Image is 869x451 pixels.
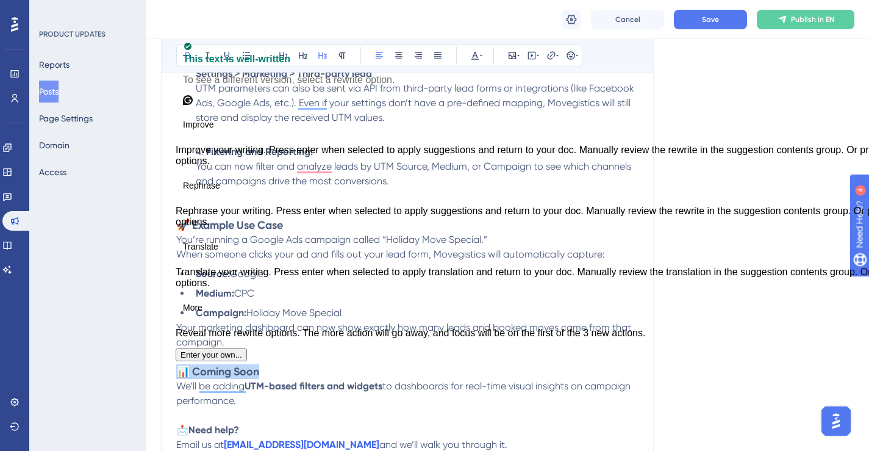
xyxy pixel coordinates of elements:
[39,29,105,39] div: PRODUCT UPDATES
[176,424,188,436] span: 📩
[39,81,59,103] button: Posts
[39,54,70,76] button: Reports
[818,403,854,439] iframe: UserGuiding AI Assistant Launcher
[188,424,239,436] strong: Need help?
[224,439,379,450] a: [EMAIL_ADDRESS][DOMAIN_NAME]
[591,10,664,29] button: Cancel
[702,15,719,24] span: Save
[674,10,747,29] button: Save
[29,3,76,18] span: Need Help?
[176,380,245,392] span: We’ll be adding
[757,10,854,29] button: Publish in EN
[39,161,66,183] button: Access
[791,15,834,24] span: Publish in EN
[85,6,88,16] div: 4
[245,380,382,392] strong: UTM-based filters and widgets
[39,134,70,156] button: Domain
[176,380,633,406] span: to dashboards for real-time visual insights on campaign performance.
[379,439,507,450] span: and we’ll walk you through it.
[39,107,93,129] button: Page Settings
[176,439,224,450] span: Email us at
[176,365,259,378] strong: 📊 Coming Soon
[615,15,640,24] span: Cancel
